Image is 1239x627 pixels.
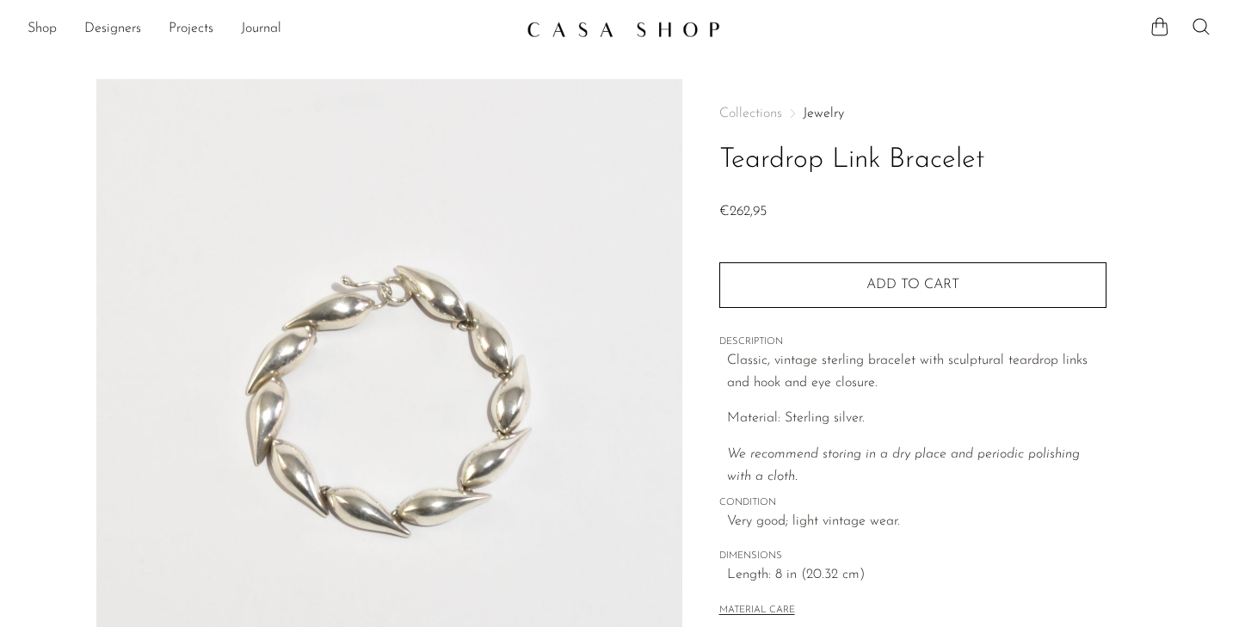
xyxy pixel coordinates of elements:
p: Material: Sterling silver. [727,408,1106,430]
button: MATERIAL CARE [719,605,795,618]
nav: Desktop navigation [28,15,513,44]
ul: NEW HEADER MENU [28,15,513,44]
p: Classic, vintage sterling bracelet with sculptural teardrop links and hook and eye closure. [727,350,1106,394]
span: DIMENSIONS [719,549,1106,564]
i: We recommend storing in a dry place and periodic polishing with a cloth. [727,447,1080,483]
h1: Teardrop Link Bracelet [719,138,1106,182]
span: Length: 8 in (20.32 cm) [727,564,1106,587]
button: Add to cart [719,262,1106,307]
nav: Breadcrumbs [719,107,1106,120]
span: €262,95 [719,205,767,218]
a: Shop [28,18,57,40]
a: Projects [169,18,213,40]
a: Designers [84,18,141,40]
span: Add to cart [866,278,959,292]
a: Journal [241,18,281,40]
a: Jewelry [803,107,844,120]
span: CONDITION [719,495,1106,511]
span: DESCRIPTION [719,335,1106,350]
span: Very good; light vintage wear. [727,511,1106,533]
span: Collections [719,107,782,120]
